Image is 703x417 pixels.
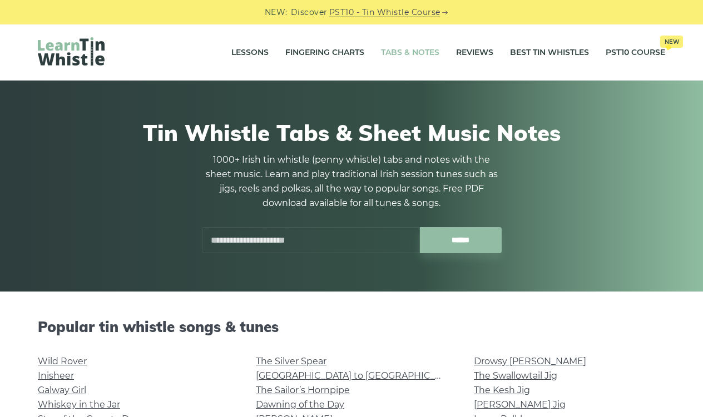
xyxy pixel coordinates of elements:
[38,385,86,395] a: Galway Girl
[38,370,74,381] a: Inisheer
[256,370,461,381] a: [GEOGRAPHIC_DATA] to [GEOGRAPHIC_DATA]
[510,39,589,67] a: Best Tin Whistles
[256,399,344,410] a: Dawning of the Day
[474,385,530,395] a: The Kesh Jig
[38,399,120,410] a: Whiskey in the Jar
[285,39,364,67] a: Fingering Charts
[201,153,502,210] p: 1000+ Irish tin whistle (penny whistle) tabs and notes with the sheet music. Learn and play tradi...
[474,370,557,381] a: The Swallowtail Jig
[660,36,683,48] span: New
[256,356,326,366] a: The Silver Spear
[38,356,87,366] a: Wild Rover
[38,318,665,335] h2: Popular tin whistle songs & tunes
[474,356,586,366] a: Drowsy [PERSON_NAME]
[38,37,105,66] img: LearnTinWhistle.com
[381,39,439,67] a: Tabs & Notes
[456,39,493,67] a: Reviews
[231,39,269,67] a: Lessons
[606,39,665,67] a: PST10 CourseNew
[474,399,566,410] a: [PERSON_NAME] Jig
[256,385,350,395] a: The Sailor’s Hornpipe
[38,119,665,146] h1: Tin Whistle Tabs & Sheet Music Notes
